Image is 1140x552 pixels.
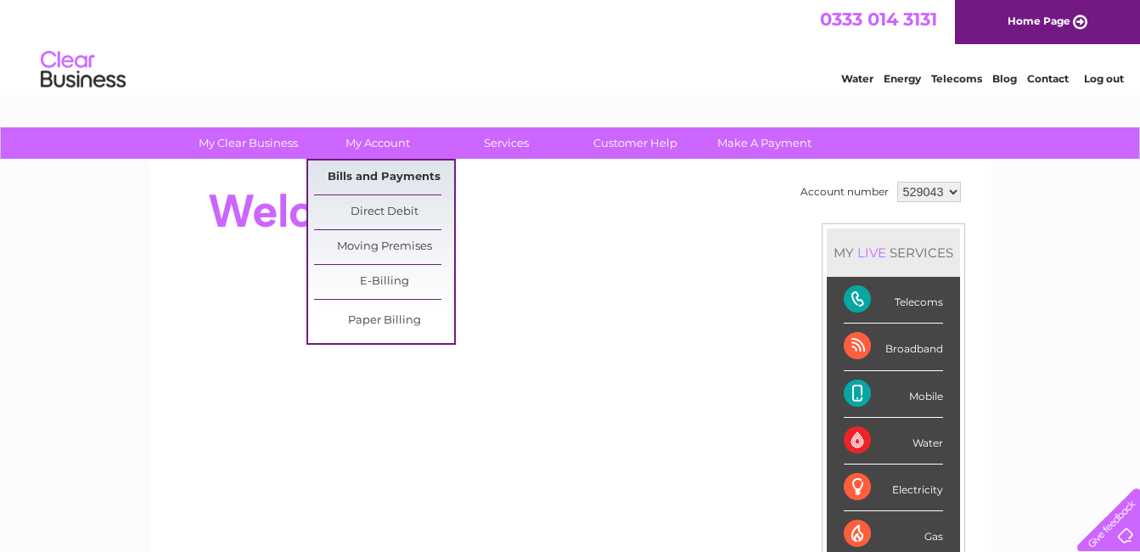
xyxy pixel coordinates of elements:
[170,9,972,82] div: Clear Business is a trading name of Verastar Limited (registered in [GEOGRAPHIC_DATA] No. 3667643...
[844,371,943,418] div: Mobile
[992,72,1017,85] a: Blog
[931,72,982,85] a: Telecoms
[844,465,943,511] div: Electricity
[314,265,454,299] a: E-Billing
[796,177,893,206] td: Account number
[565,127,705,159] a: Customer Help
[314,161,454,194] a: Bills and Payments
[844,418,943,465] div: Water
[307,127,447,159] a: My Account
[820,8,937,30] a: 0333 014 3131
[884,72,921,85] a: Energy
[841,72,873,85] a: Water
[314,304,454,338] a: Paper Billing
[694,127,834,159] a: Make A Payment
[1084,72,1124,85] a: Log out
[178,127,318,159] a: My Clear Business
[40,44,126,96] img: logo.png
[854,245,890,261] div: LIVE
[827,228,960,277] div: MY SERVICES
[436,127,576,159] a: Services
[314,195,454,229] a: Direct Debit
[1027,72,1069,85] a: Contact
[844,277,943,324] div: Telecoms
[844,324,943,370] div: Broadband
[314,230,454,264] a: Moving Premises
